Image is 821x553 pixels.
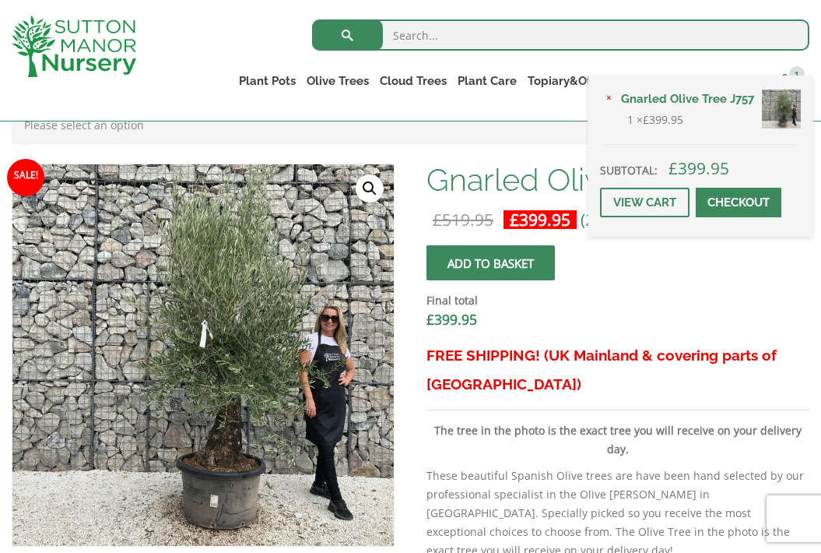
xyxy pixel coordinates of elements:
a: Cloud Trees [374,70,452,92]
span: £ [510,209,519,231]
h3: FREE SHIPPING! (UK Mainland & covering parts of [GEOGRAPHIC_DATA]) [426,341,809,399]
a: Plant Pots [233,70,301,92]
span: £ [643,112,649,127]
a: Topiary&Other [522,70,616,92]
input: Search... [312,19,809,51]
strong: Subtotal: [600,163,658,178]
a: Gnarled Olive Tree J757 [616,87,801,111]
span: 1 [789,66,805,82]
a: View full-screen image gallery [356,174,384,203]
span: 1 × [627,111,683,129]
a: View cart [600,188,689,217]
a: Olive Trees [301,70,374,92]
a: Plant Care [452,70,522,92]
a: Delivery [661,70,718,92]
a: Contact [718,70,774,92]
a: 1 [774,70,809,92]
bdi: 399.95 [643,112,683,127]
bdi: 399.95 [510,209,570,231]
a: About [616,70,661,92]
a: Remove Gnarled Olive Tree J757 from basket [600,91,617,108]
bdi: 399.95 [426,310,477,329]
span: £ [433,209,442,231]
span: £ [426,310,434,329]
h1: Gnarled Olive Tree J757 [426,164,809,196]
a: Checkout [696,188,781,217]
button: Add to basket [426,245,555,280]
strong: The tree in the photo is the exact tree you will receive on your delivery day. [434,423,802,456]
dt: Final total [426,291,809,310]
img: logo [12,16,136,77]
img: Gnarled Olive Tree J757 [762,90,801,129]
span: £ [668,157,678,179]
bdi: 399.95 [668,157,729,179]
span: Sale! [7,159,44,196]
span: (23% off) [581,209,647,231]
bdi: 519.95 [433,209,493,231]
